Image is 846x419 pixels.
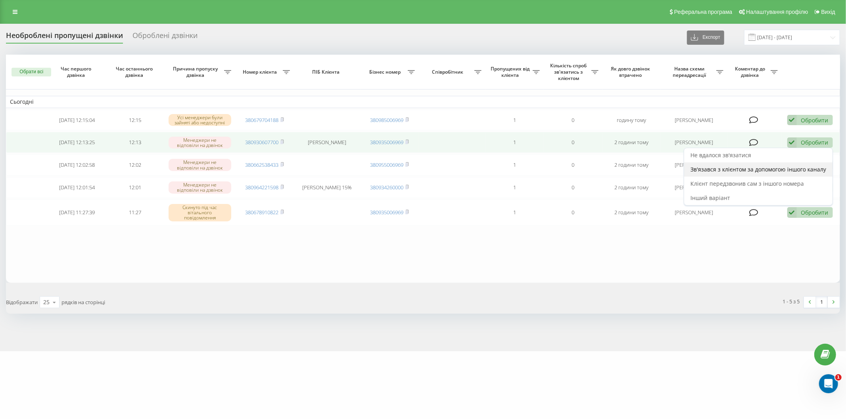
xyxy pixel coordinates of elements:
[485,177,544,198] td: 1
[691,194,730,202] span: Інший варіант
[245,116,278,124] a: 380679704188
[169,137,231,149] div: Менеджери не відповіли на дзвінок
[48,132,106,153] td: [DATE] 12:13:25
[783,297,800,305] div: 1 - 5 з 5
[106,132,164,153] td: 12:13
[169,66,224,78] span: Причина пропуску дзвінка
[113,66,158,78] span: Час останнього дзвінка
[106,177,164,198] td: 12:01
[169,204,231,221] div: Скинуто під час вітального повідомлення
[691,151,751,159] span: Не вдалося зв'язатися
[746,9,808,15] span: Налаштування профілю
[835,374,842,381] span: 1
[687,30,724,45] button: Експорт
[364,69,408,75] span: Бізнес номер
[602,132,661,153] td: 2 години тому
[294,132,361,153] td: [PERSON_NAME]
[6,96,840,108] td: Сьогодні
[544,177,602,198] td: 0
[544,110,602,131] td: 0
[43,298,50,306] div: 25
[661,200,727,226] td: [PERSON_NAME]
[48,200,106,226] td: [DATE] 11:27:39
[370,139,403,146] a: 380935006969
[485,110,544,131] td: 1
[169,181,231,193] div: Менеджери не відповіли на дзвінок
[12,68,51,76] button: Обрати всі
[801,139,829,146] div: Обробити
[301,69,353,75] span: ПІБ Клієнта
[61,299,105,306] span: рядків на сторінці
[169,114,231,126] div: Усі менеджери були зайняті або недоступні
[370,161,403,168] a: 380955006969
[661,154,727,175] td: [PERSON_NAME]
[485,132,544,153] td: 1
[48,154,106,175] td: [DATE] 12:02:58
[602,110,661,131] td: годину тому
[544,200,602,226] td: 0
[489,66,533,78] span: Пропущених від клієнта
[245,161,278,168] a: 380662538433
[423,69,474,75] span: Співробітник
[731,66,771,78] span: Коментар до дзвінка
[691,166,826,173] span: Зв'язався з клієнтом за допомогою іншого каналу
[609,66,654,78] span: Як довго дзвінок втрачено
[816,297,828,308] a: 1
[245,184,278,191] a: 380964221598
[801,209,829,216] div: Обробити
[602,200,661,226] td: 2 години тому
[106,154,164,175] td: 12:02
[370,209,403,216] a: 380935006969
[602,154,661,175] td: 2 години тому
[294,177,361,198] td: [PERSON_NAME] 15%
[548,63,591,81] span: Кількість спроб зв'язатись з клієнтом
[370,184,403,191] a: 380934260000
[661,110,727,131] td: [PERSON_NAME]
[819,374,838,393] iframe: Intercom live chat
[245,139,278,146] a: 380930607700
[48,177,106,198] td: [DATE] 12:01:54
[602,177,661,198] td: 2 години тому
[132,31,198,44] div: Оброблені дзвінки
[169,159,231,171] div: Менеджери не відповіли на дзвінок
[485,154,544,175] td: 1
[661,177,727,198] td: [PERSON_NAME]
[370,116,403,124] a: 380985006969
[106,110,164,131] td: 12:15
[801,116,829,124] div: Обробити
[544,132,602,153] td: 0
[485,200,544,226] td: 1
[665,66,716,78] span: Назва схеми переадресації
[6,31,123,44] div: Необроблені пропущені дзвінки
[544,154,602,175] td: 0
[48,110,106,131] td: [DATE] 12:15:04
[6,299,38,306] span: Відображати
[239,69,282,75] span: Номер клієнта
[674,9,733,15] span: Реферальна програма
[245,209,278,216] a: 380678910822
[106,200,164,226] td: 11:27
[821,9,835,15] span: Вихід
[691,180,804,187] span: Клієнт передзвонив сам з іншого номера
[661,132,727,153] td: [PERSON_NAME]
[54,66,100,78] span: Час першого дзвінка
